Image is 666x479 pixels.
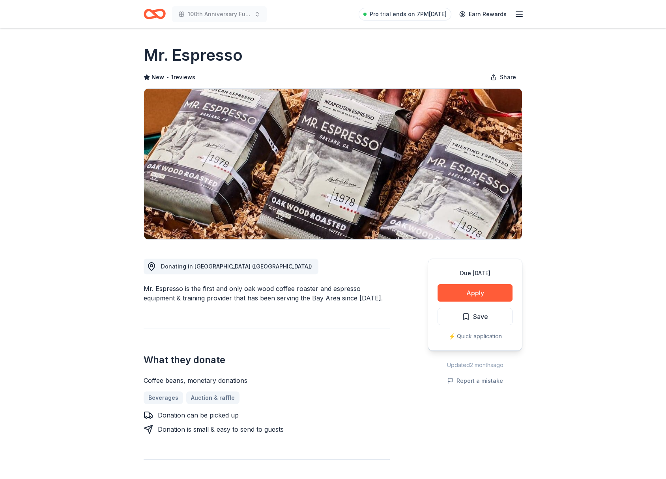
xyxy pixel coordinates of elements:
[171,73,195,82] button: 1reviews
[172,6,267,22] button: 100th Anniversary Fundraiser
[438,308,513,325] button: Save
[188,9,251,19] span: 100th Anniversary Fundraiser
[438,284,513,302] button: Apply
[158,425,284,434] div: Donation is small & easy to send to guests
[144,284,390,303] div: Mr. Espresso is the first and only oak wood coffee roaster and espresso equipment & training prov...
[144,5,166,23] a: Home
[370,9,447,19] span: Pro trial ends on 7PM[DATE]
[186,391,239,404] a: Auction & raffle
[473,311,488,322] span: Save
[144,354,390,366] h2: What they donate
[144,89,522,239] img: Image for Mr. Espresso
[455,7,511,21] a: Earn Rewards
[144,376,390,385] div: Coffee beans, monetary donations
[161,263,312,270] span: Donating in [GEOGRAPHIC_DATA] ([GEOGRAPHIC_DATA])
[166,74,169,80] span: •
[438,332,513,341] div: ⚡️ Quick application
[438,268,513,278] div: Due [DATE]
[359,8,451,21] a: Pro trial ends on 7PM[DATE]
[158,410,239,420] div: Donation can be picked up
[144,44,243,66] h1: Mr. Espresso
[500,73,516,82] span: Share
[144,391,183,404] a: Beverages
[152,73,164,82] span: New
[428,360,522,370] div: Updated 2 months ago
[447,376,503,386] button: Report a mistake
[484,69,522,85] button: Share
